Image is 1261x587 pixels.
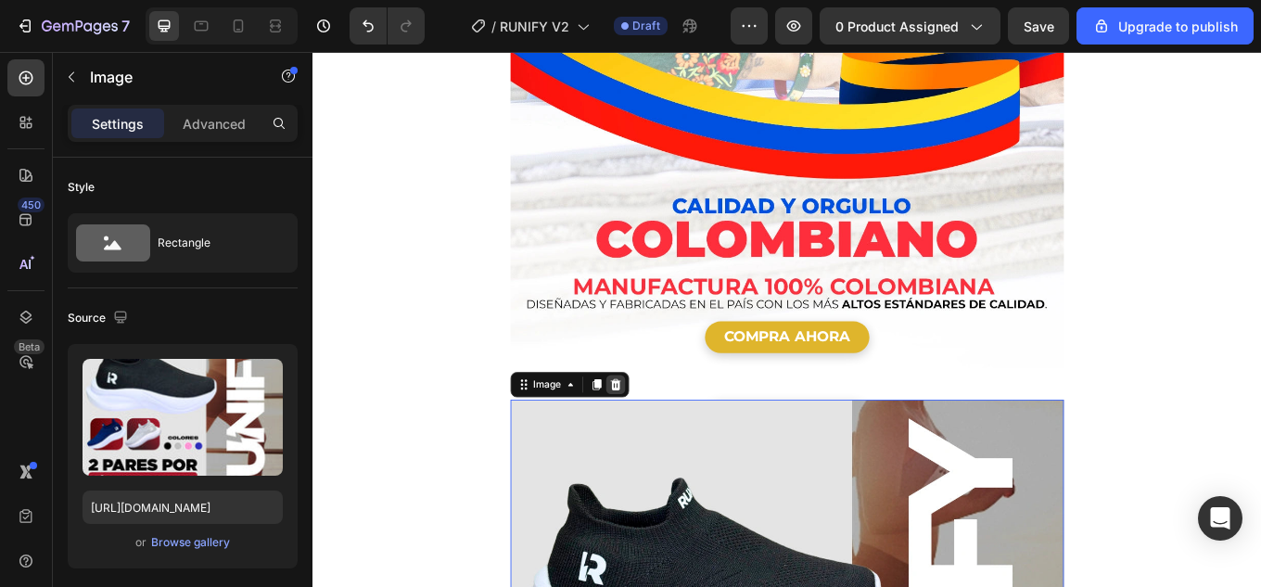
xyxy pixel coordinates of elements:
button: <p>COMPRA AHORA</p> [460,316,653,352]
p: Settings [92,114,144,134]
p: 7 [121,15,130,37]
span: RUNIFY V2 [500,17,569,36]
p: COMPRA AHORA [482,324,630,345]
button: Save [1008,7,1069,45]
div: Beta [14,339,45,354]
p: Image [90,66,248,88]
div: Image [255,382,295,399]
button: 0 product assigned [820,7,1000,45]
div: Undo/Redo [350,7,425,45]
button: Browse gallery [150,533,231,552]
span: or [135,531,146,554]
iframe: Design area [312,52,1261,587]
div: Rectangle [158,222,271,264]
div: Browse gallery [151,534,230,551]
p: Advanced [183,114,246,134]
span: 0 product assigned [835,17,959,36]
div: Style [68,179,95,196]
button: 7 [7,7,138,45]
input: https://example.com/image.jpg [83,491,283,524]
span: Save [1024,19,1054,34]
div: Source [68,306,132,331]
span: Draft [632,18,660,34]
div: Open Intercom Messenger [1198,496,1242,541]
div: Upgrade to publish [1092,17,1238,36]
img: preview-image [83,359,283,476]
div: 450 [18,198,45,212]
button: Upgrade to publish [1076,7,1254,45]
span: / [491,17,496,36]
